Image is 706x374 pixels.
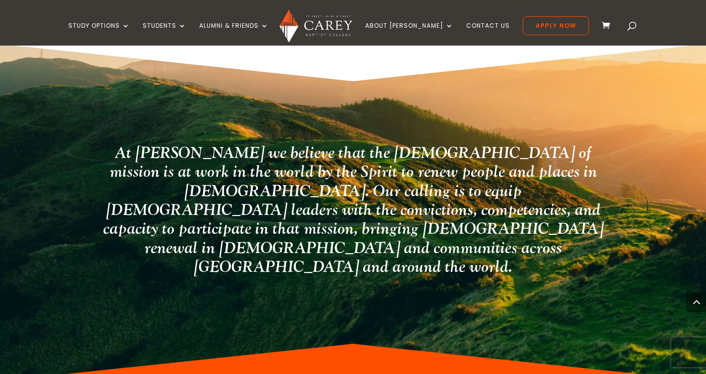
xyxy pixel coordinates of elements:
[143,22,186,46] a: Students
[279,9,352,43] img: Carey Baptist College
[466,22,510,46] a: Contact Us
[68,22,130,46] a: Study Options
[199,22,269,46] a: Alumni & Friends
[365,22,453,46] a: About [PERSON_NAME]
[523,16,589,35] a: Apply Now
[92,144,614,282] h2: At [PERSON_NAME] we believe that the [DEMOGRAPHIC_DATA] of mission is at work in the world by the...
